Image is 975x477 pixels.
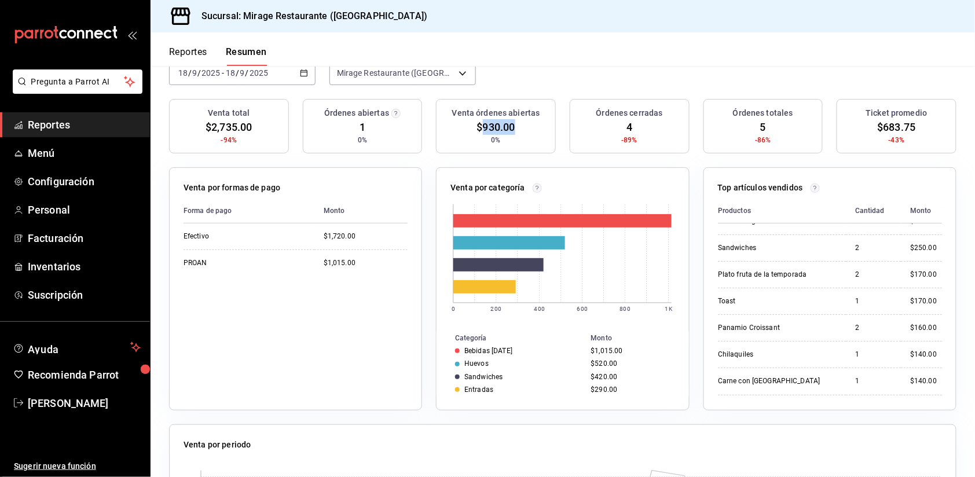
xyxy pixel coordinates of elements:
h3: Venta total [208,107,250,119]
div: 2 [855,270,892,280]
span: 4 [626,119,632,135]
div: $140.00 [910,350,942,359]
div: $160.00 [910,323,942,333]
text: 0 [452,306,455,312]
div: $1,015.00 [591,347,670,355]
div: 2 [855,243,892,253]
div: Plato fruta de la temporada [718,270,834,280]
div: Panamio Croissant [718,323,834,333]
th: Forma de pago [184,199,314,223]
div: $520.00 [591,359,670,368]
div: Entradas [464,386,493,394]
span: Facturación [28,230,141,246]
input: ---- [249,68,269,78]
span: -94% [221,135,237,145]
th: Monto [901,199,942,223]
div: Efectivo [184,232,299,241]
div: $1,015.00 [324,258,408,268]
div: $250.00 [910,243,942,253]
div: 1 [855,376,892,386]
p: Top artículos vendidos [718,182,803,194]
span: / [245,68,249,78]
span: Recomienda Parrot [28,367,141,383]
div: Huevos [464,359,489,368]
div: navigation tabs [169,46,267,66]
span: Mirage Restaurante ([GEOGRAPHIC_DATA]) [337,67,454,79]
span: [PERSON_NAME] [28,395,141,411]
span: Sugerir nueva función [14,460,141,472]
span: 1 [360,119,365,135]
div: Toast [718,296,834,306]
span: / [188,68,192,78]
h3: Órdenes abiertas [324,107,389,119]
div: 1 [855,296,892,306]
p: Venta por formas de pago [184,182,280,194]
span: - [222,68,224,78]
p: Venta por categoría [450,182,525,194]
h3: Órdenes totales [733,107,793,119]
button: Reportes [169,46,207,66]
div: PROAN [184,258,299,268]
div: Carne con [GEOGRAPHIC_DATA] [718,376,834,386]
th: Productos [718,199,846,223]
div: $420.00 [591,373,670,381]
span: $683.75 [878,119,916,135]
h3: Venta órdenes abiertas [452,107,540,119]
span: 0% [358,135,367,145]
input: -- [225,68,236,78]
div: Sandwiches [464,373,503,381]
div: 1 [855,350,892,359]
input: -- [240,68,245,78]
span: Pregunta a Parrot AI [31,76,124,88]
span: Ayuda [28,340,126,354]
div: $140.00 [910,376,942,386]
span: $2,735.00 [206,119,252,135]
h3: Ticket promedio [866,107,928,119]
input: -- [178,68,188,78]
text: 200 [491,306,501,312]
span: Inventarios [28,259,141,274]
span: Suscripción [28,287,141,303]
th: Monto [587,332,689,344]
span: 0% [492,135,501,145]
button: open_drawer_menu [127,30,137,39]
span: Configuración [28,174,141,189]
span: Menú [28,145,141,161]
input: ---- [201,68,221,78]
th: Monto [314,199,408,223]
th: Categoría [437,332,586,344]
div: $170.00 [910,296,942,306]
th: Cantidad [846,199,901,223]
h3: Órdenes cerradas [596,107,663,119]
input: -- [192,68,197,78]
span: 5 [760,119,766,135]
text: 400 [534,306,545,312]
div: $170.00 [910,270,942,280]
text: 800 [620,306,631,312]
div: 2 [855,323,892,333]
div: $290.00 [591,386,670,394]
span: Reportes [28,117,141,133]
button: Resumen [226,46,267,66]
span: / [236,68,239,78]
button: Pregunta a Parrot AI [13,69,142,94]
span: Personal [28,202,141,218]
span: $930.00 [477,119,515,135]
div: Chilaquiles [718,350,834,359]
a: Pregunta a Parrot AI [8,84,142,96]
text: 600 [577,306,588,312]
span: / [197,68,201,78]
span: -43% [889,135,905,145]
text: 1K [665,306,673,312]
span: -89% [622,135,638,145]
h3: Sucursal: Mirage Restaurante ([GEOGRAPHIC_DATA]) [192,9,427,23]
div: Sandwiches [718,243,834,253]
div: Bebidas [DATE] [464,347,512,355]
span: -86% [755,135,771,145]
p: Venta por periodo [184,439,251,451]
div: $1,720.00 [324,232,408,241]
